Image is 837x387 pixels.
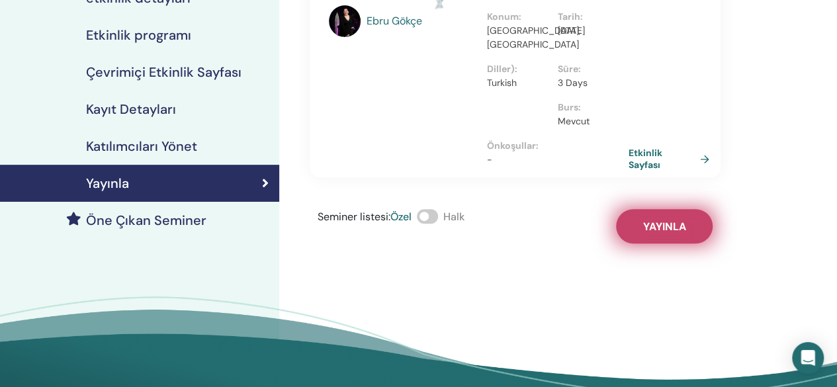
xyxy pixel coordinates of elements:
[792,342,824,374] div: Open Intercom Messenger
[558,76,621,90] p: 3 Days
[390,210,412,224] span: Özel
[616,209,713,243] button: Yayınla
[86,64,242,80] h4: Çevrimiçi Etkinlik Sayfası
[558,114,621,128] p: Mevcut
[558,10,621,24] p: Tarih :
[86,138,197,154] h4: Katılımcıları Yönet
[86,212,206,228] h4: Öne Çıkan Seminer
[367,13,473,29] a: Ebru Gökçe
[86,27,191,43] h4: Etkinlik programı
[486,10,549,24] p: Konum :
[486,139,629,153] p: Önkoşullar :
[329,5,361,37] img: default.jpg
[486,153,629,167] p: -
[642,220,685,234] span: Yayınla
[443,210,464,224] span: Halk
[86,175,129,191] h4: Yayınla
[486,62,549,76] p: Diller) :
[558,101,621,114] p: Burs :
[486,76,549,90] p: Turkish
[86,101,176,117] h4: Kayıt Detayları
[629,147,715,171] a: Etkinlik Sayfası
[486,24,549,52] p: [GEOGRAPHIC_DATA], [GEOGRAPHIC_DATA]
[558,62,621,76] p: Süre :
[558,24,621,38] p: [DATE]
[318,210,390,224] span: Seminer listesi :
